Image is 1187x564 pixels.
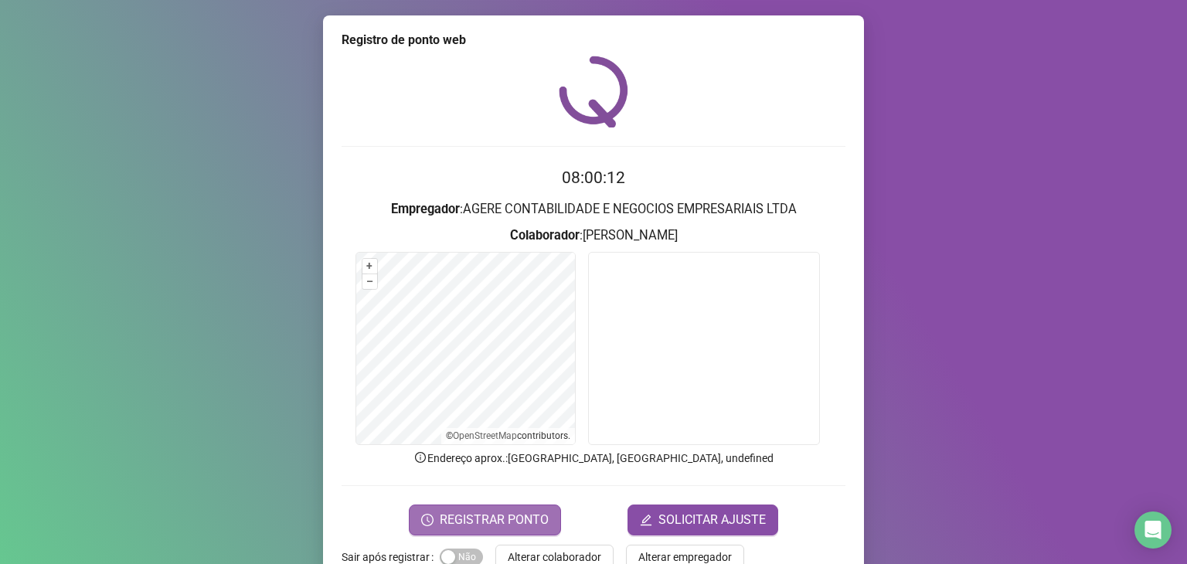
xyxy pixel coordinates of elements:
div: Open Intercom Messenger [1134,511,1172,549]
span: clock-circle [421,514,434,526]
button: + [362,259,377,274]
h3: : AGERE CONTABILIDADE E NEGOCIOS EMPRESARIAIS LTDA [342,199,845,219]
span: edit [640,514,652,526]
span: SOLICITAR AJUSTE [658,511,766,529]
a: OpenStreetMap [453,430,517,441]
time: 08:00:12 [562,168,625,187]
strong: Colaborador [510,228,580,243]
button: editSOLICITAR AJUSTE [628,505,778,535]
span: REGISTRAR PONTO [440,511,549,529]
button: – [362,274,377,289]
img: QRPoint [559,56,628,127]
div: Registro de ponto web [342,31,845,49]
button: REGISTRAR PONTO [409,505,561,535]
p: Endereço aprox. : [GEOGRAPHIC_DATA], [GEOGRAPHIC_DATA], undefined [342,450,845,467]
span: info-circle [413,450,427,464]
li: © contributors. [446,430,570,441]
h3: : [PERSON_NAME] [342,226,845,246]
strong: Empregador [391,202,460,216]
